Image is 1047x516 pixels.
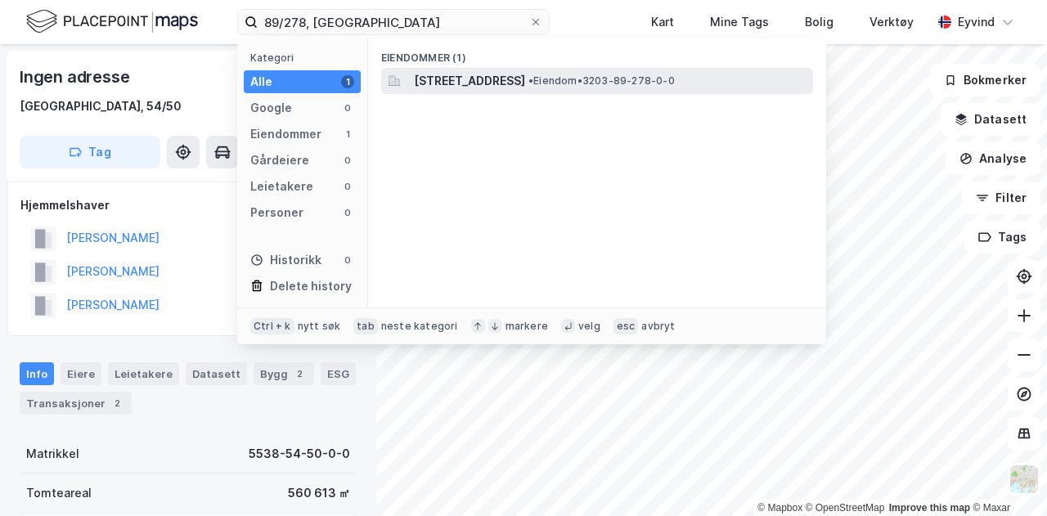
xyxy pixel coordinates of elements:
[341,154,354,167] div: 0
[341,75,354,88] div: 1
[20,136,160,168] button: Tag
[288,483,350,503] div: 560 613 ㎡
[964,221,1040,254] button: Tags
[946,142,1040,175] button: Analyse
[381,320,458,333] div: neste kategori
[250,203,303,222] div: Personer
[298,320,341,333] div: nytt søk
[578,320,600,333] div: velg
[710,12,769,32] div: Mine Tags
[965,437,1047,516] div: Kontrollprogram for chat
[506,320,548,333] div: markere
[250,72,272,92] div: Alle
[20,392,132,415] div: Transaksjoner
[341,128,354,141] div: 1
[249,444,350,464] div: 5538-54-50-0-0
[528,74,533,87] span: •
[651,12,674,32] div: Kart
[26,483,92,503] div: Tomteareal
[258,10,529,34] input: Søk på adresse, matrikkel, gårdeiere, leietakere eller personer
[341,254,354,267] div: 0
[254,362,314,385] div: Bygg
[870,12,914,32] div: Verktøy
[806,502,885,514] a: OpenStreetMap
[270,276,352,296] div: Delete history
[26,444,79,464] div: Matrikkel
[613,318,639,334] div: esc
[341,101,354,114] div: 0
[353,318,378,334] div: tab
[341,206,354,219] div: 0
[958,12,995,32] div: Eyvind
[641,320,675,333] div: avbryt
[368,38,826,68] div: Eiendommer (1)
[250,177,313,196] div: Leietakere
[250,318,294,334] div: Ctrl + k
[941,103,1040,136] button: Datasett
[26,7,198,36] img: logo.f888ab2527a4732fd821a326f86c7f29.svg
[965,437,1047,516] iframe: Chat Widget
[962,182,1040,214] button: Filter
[20,362,54,385] div: Info
[250,52,361,64] div: Kategori
[528,74,675,87] span: Eiendom • 3203-89-278-0-0
[20,195,356,215] div: Hjemmelshaver
[108,362,179,385] div: Leietakere
[291,366,308,382] div: 2
[250,150,309,170] div: Gårdeiere
[889,502,970,514] a: Improve this map
[805,12,834,32] div: Bolig
[250,124,321,144] div: Eiendommer
[20,64,133,90] div: Ingen adresse
[414,71,525,91] span: [STREET_ADDRESS]
[186,362,247,385] div: Datasett
[321,362,356,385] div: ESG
[757,502,802,514] a: Mapbox
[250,250,321,270] div: Historikk
[250,98,292,118] div: Google
[930,64,1040,96] button: Bokmerker
[109,395,125,411] div: 2
[20,96,182,116] div: [GEOGRAPHIC_DATA], 54/50
[61,362,101,385] div: Eiere
[341,180,354,193] div: 0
